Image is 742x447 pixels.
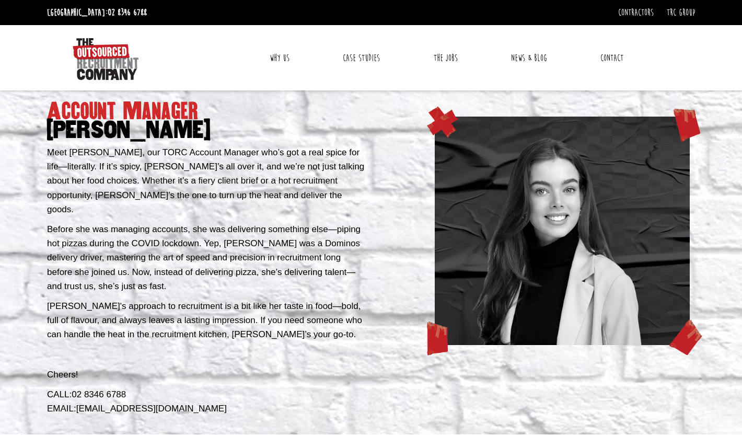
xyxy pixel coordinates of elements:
[435,117,690,345] img: daisy-website_.png
[47,299,367,342] p: [PERSON_NAME]'s approach to recruitment is a bit like her taste in food—bold, full of flavour, an...
[108,7,147,18] a: 02 8346 6788
[47,402,367,416] div: EMAIL:
[47,102,367,140] h1: Account Manager
[426,45,466,71] a: The Jobs
[44,4,149,21] li: [GEOGRAPHIC_DATA]:
[76,404,227,414] a: [EMAIL_ADDRESS][DOMAIN_NAME]
[72,389,126,399] a: 02 8346 6788
[503,45,555,71] a: News & Blog
[47,387,367,402] div: CALL:
[335,45,388,71] a: Case Studies
[73,38,138,80] img: The Outsourced Recruitment Company
[667,7,695,18] a: TRC Group
[47,121,367,140] span: [PERSON_NAME]
[262,45,297,71] a: Why Us
[47,368,367,382] p: Cheers!
[47,222,367,293] p: Before she was managing accounts, she was delivering something else—piping hot pizzas during the ...
[618,7,654,18] a: Contractors
[47,145,367,216] p: Meet [PERSON_NAME], our TORC Account Manager who’s got a real spice for life—literally. If it’s s...
[593,45,631,71] a: Contact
